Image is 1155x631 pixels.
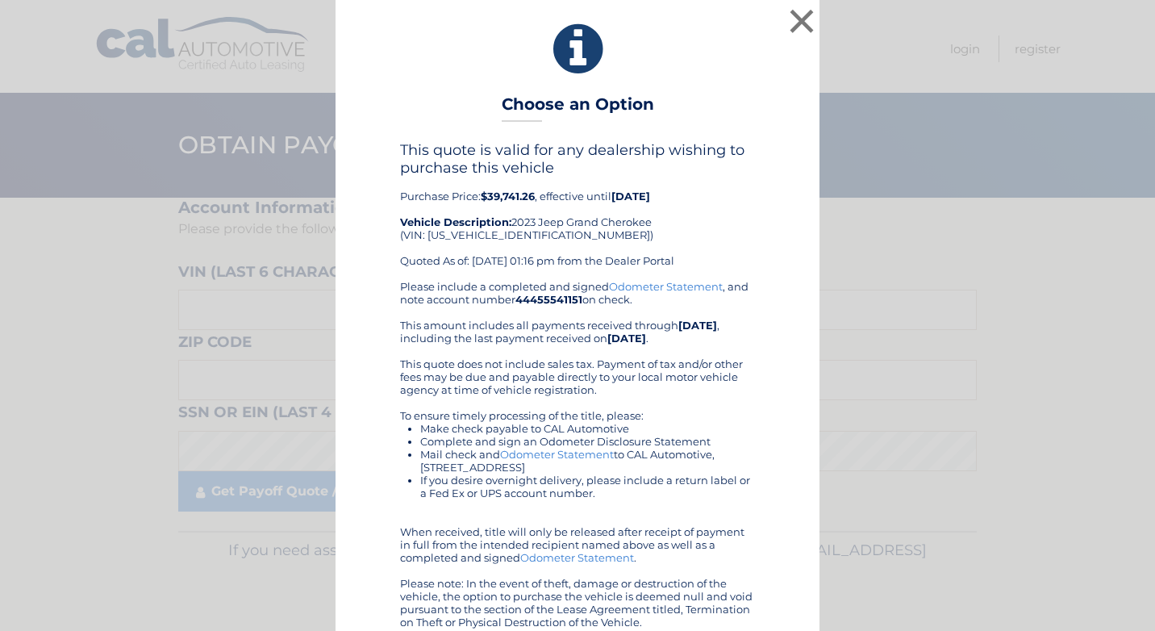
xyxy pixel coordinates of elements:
a: Odometer Statement [500,448,614,461]
b: 44455541151 [515,293,582,306]
strong: Vehicle Description: [400,215,511,228]
li: Mail check and to CAL Automotive, [STREET_ADDRESS] [420,448,755,474]
li: Make check payable to CAL Automotive [420,422,755,435]
h3: Choose an Option [502,94,654,123]
li: Complete and sign an Odometer Disclosure Statement [420,435,755,448]
b: $39,741.26 [481,190,535,203]
b: [DATE] [678,319,717,332]
h4: This quote is valid for any dealership wishing to purchase this vehicle [400,141,755,177]
div: Purchase Price: , effective until 2023 Jeep Grand Cherokee (VIN: [US_VEHICLE_IDENTIFICATION_NUMBE... [400,141,755,280]
b: [DATE] [611,190,650,203]
button: × [786,5,818,37]
li: If you desire overnight delivery, please include a return label or a Fed Ex or UPS account number. [420,474,755,499]
a: Odometer Statement [609,280,723,293]
b: [DATE] [607,332,646,345]
a: Odometer Statement [520,551,634,564]
div: Please include a completed and signed , and note account number on check. This amount includes al... [400,280,755,629]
